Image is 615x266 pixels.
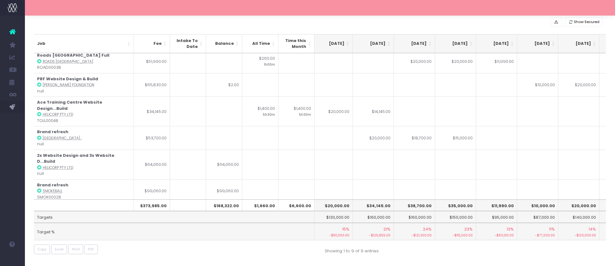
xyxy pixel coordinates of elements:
[37,76,98,82] strong: PRF Website Design & Build
[206,34,242,53] th: Balance: activate to sort column ascending
[549,226,555,232] span: 11%
[170,34,206,53] th: Intake To Date: activate to sort column ascending
[88,247,94,252] span: PDF
[34,126,134,150] td: : null
[312,199,353,211] th: $20,000.00
[574,19,599,25] span: Show Secured
[356,232,390,238] small: -$125,855.00
[435,126,476,150] td: $15,000.00
[353,211,394,223] td: $160,000.00
[51,245,67,254] button: Excel
[43,112,73,117] abbr: Helicorp Pty Ltd
[383,226,390,232] span: 21%
[517,34,558,53] th: Jan 26: activate to sort column ascending
[312,34,353,53] th: Aug 25: activate to sort column ascending
[37,152,114,165] strong: 2x Website Design and 3x Website D...Build
[479,232,514,238] small: -$83,010.00
[34,73,134,97] td: : null
[476,49,517,73] td: $11,990.00
[263,111,275,117] small: 5h30m
[134,126,170,150] td: $53,700.00
[517,211,558,223] td: $87,000.00
[8,254,17,263] img: images/default_profile_image.png
[353,199,394,211] th: $34,145.00
[558,73,599,97] td: $20,000.00
[72,247,80,252] span: Print
[264,61,275,67] small: 1h00m
[34,34,134,53] th: Job: activate to sort column ascending
[134,199,170,211] th: $373,985.00
[242,96,278,126] td: $1,400.00
[435,199,476,211] th: $35,000.00
[558,211,599,223] td: $140,000.00
[34,223,315,240] td: Target %
[394,211,435,223] td: $160,000.00
[34,179,134,203] td: : SMOK0002B
[476,34,517,53] th: Dec 25: activate to sort column ascending
[84,245,98,254] button: PDF
[278,199,315,211] th: $6,600.00
[134,179,170,203] td: $99,060.00
[134,49,170,73] td: $51,990.00
[589,226,596,232] span: 14%
[134,96,170,126] td: $34,145.00
[37,99,102,111] strong: Ace Training Centre Website Design...Build
[68,245,83,254] button: Print
[134,34,170,53] th: Fee: activate to sort column ascending
[242,49,278,73] td: $260.00
[312,96,353,126] td: $20,000.00
[517,199,558,211] th: $10,000.00
[242,34,278,53] th: All Time: activate to sort column ascending
[558,34,599,53] th: Feb 26: activate to sort column ascending
[206,199,242,211] th: $168,322.00
[43,189,63,194] abbr: Smokeball
[34,211,315,223] td: Targets
[565,17,603,27] button: Show Secured
[435,211,476,223] td: $150,000.00
[558,199,599,211] th: $20,000.00
[353,34,394,53] th: Sep 25: activate to sort column ascending
[37,52,109,58] strong: Roads [GEOGRAPHIC_DATA] Full
[353,126,394,150] td: $20,000.00
[206,179,242,203] td: $99,060.00
[312,211,353,223] td: $130,000.00
[206,73,242,97] td: $2.00
[342,226,349,232] span: 15%
[394,34,435,53] th: Oct 25: activate to sort column ascending
[464,226,473,232] span: 23%
[278,34,315,53] th: Time this Month: activate to sort column ascending
[34,245,50,254] button: Copy
[55,247,64,252] span: Excel
[34,96,134,126] td: : TOLL0004B
[43,82,94,87] abbr: Paul Ramsay Foundation
[476,199,517,211] th: $11,990.00
[435,34,476,53] th: Nov 25: activate to sort column ascending
[561,232,596,238] small: -$120,000.00
[242,199,278,211] th: $1,660.00
[476,211,517,223] td: $95,000.00
[37,182,68,188] strong: Brand refresh
[438,232,473,238] small: -$115,000.00
[394,49,435,73] td: $20,000.00
[520,232,555,238] small: -$77,000.00
[299,111,311,117] small: 5h30m
[394,126,435,150] td: $18,700.00
[325,245,379,254] div: Showing 1 to 9 of 9 entries
[43,165,73,170] abbr: Helicorp Pty Ltd
[435,49,476,73] td: $20,000.00
[134,73,170,97] td: $65,830.00
[278,96,315,126] td: $1,400.00
[34,49,134,73] td: : ROAD0003B
[43,136,82,141] abbr: Australia National Maritime Museum
[507,226,514,232] span: 13%
[394,199,435,211] th: $38,700.00
[397,232,432,238] small: -$121,300.00
[34,150,134,179] td: : null
[37,247,46,252] span: Copy
[315,232,349,238] small: -$110,000.00
[37,129,68,135] strong: Brand refresh
[43,59,93,64] abbr: Roads Australia
[423,226,432,232] span: 24%
[134,150,170,179] td: $64,060.00
[517,73,558,97] td: $10,000.00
